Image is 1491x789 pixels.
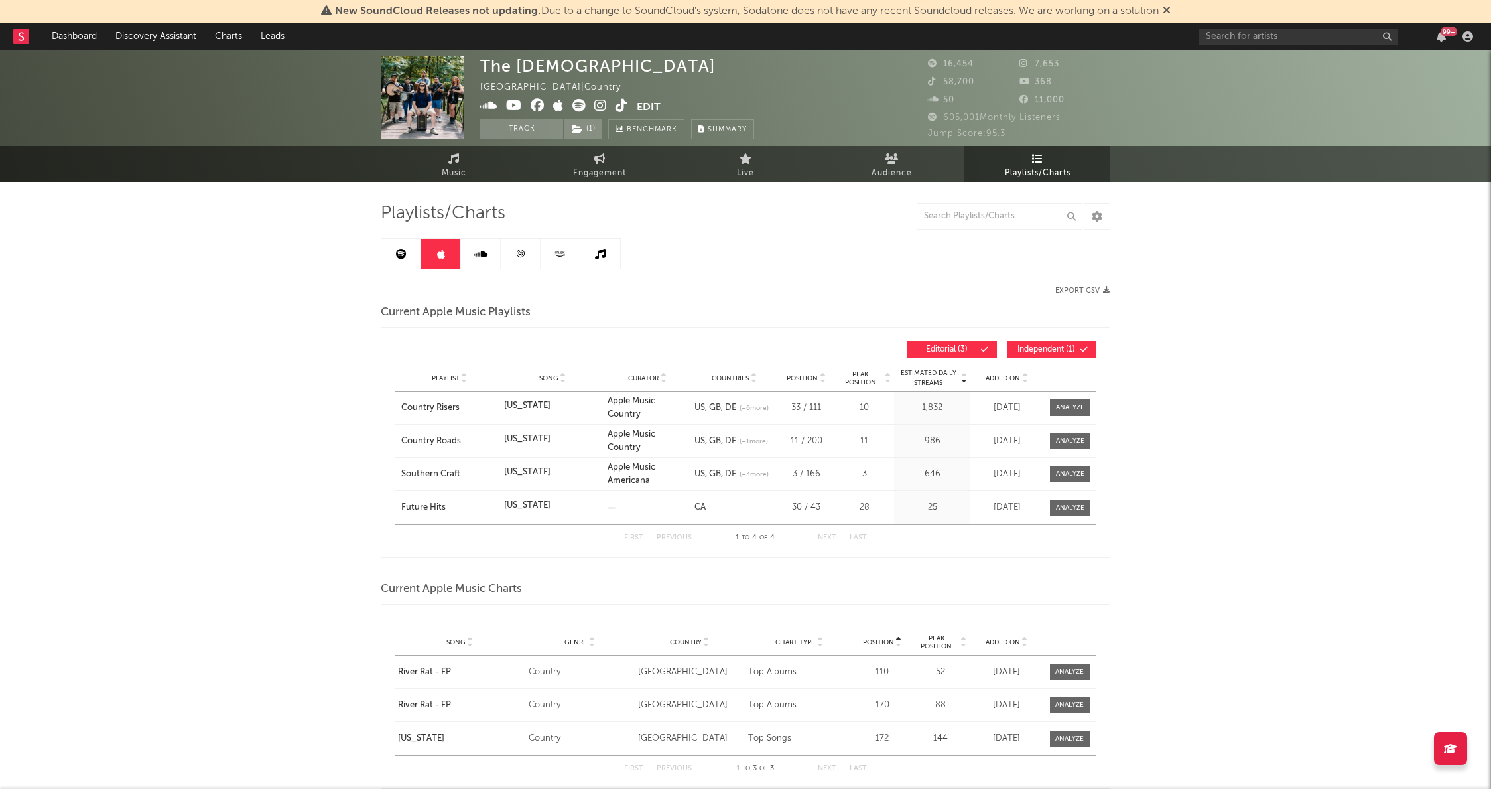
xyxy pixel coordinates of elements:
div: 3 / 166 [781,468,831,481]
div: [DATE] [974,699,1040,712]
button: Previous [657,534,692,541]
div: Future Hits [401,501,497,514]
button: Independent(1) [1007,341,1096,358]
div: 986 [897,435,967,448]
a: US [694,437,705,445]
div: 172 [858,732,907,745]
button: Track [480,119,563,139]
span: : Due to a change to SoundCloud's system, Sodatone does not have any recent Soundcloud releases. ... [335,6,1159,17]
div: [US_STATE] [504,433,551,446]
button: Export CSV [1055,287,1110,295]
span: Curator [628,374,659,382]
span: Playlists/Charts [1005,165,1070,181]
a: [US_STATE] [398,732,522,745]
span: Audience [872,165,912,181]
span: Added On [986,374,1020,382]
div: [GEOGRAPHIC_DATA] [638,732,741,745]
div: 1 4 4 [718,530,791,546]
a: Playlists/Charts [964,146,1110,182]
div: [US_STATE] [504,499,551,512]
span: Position [787,374,818,382]
strong: Apple Music Americana [608,463,655,485]
button: First [624,534,643,541]
button: Last [850,534,867,541]
span: 11,000 [1019,96,1065,104]
span: Song [446,638,466,646]
div: [US_STATE] [504,466,551,479]
span: 7,653 [1019,60,1059,68]
div: [DATE] [974,401,1040,415]
div: [GEOGRAPHIC_DATA] [638,699,741,712]
div: Top Albums [748,699,851,712]
button: Editorial(3) [907,341,997,358]
div: [GEOGRAPHIC_DATA] | Country [480,80,636,96]
div: [DATE] [974,666,1040,679]
div: 10 [838,401,891,415]
div: 99 + [1441,27,1457,36]
a: CA [694,503,706,512]
span: Country [670,638,702,646]
div: 11 [838,435,891,448]
span: Live [737,165,754,181]
a: GB [705,470,721,478]
div: 28 [838,501,891,514]
a: Benchmark [608,119,684,139]
div: Country [529,666,631,679]
div: The [DEMOGRAPHIC_DATA] [480,56,716,76]
span: ( 1 ) [563,119,602,139]
span: 16,454 [928,60,974,68]
button: (1) [564,119,602,139]
button: Summary [691,119,754,139]
a: River Rat - EP [398,699,522,712]
div: 88 [914,699,967,712]
div: 30 / 43 [781,501,831,514]
span: Playlists/Charts [381,206,505,222]
span: Current Apple Music Charts [381,581,522,597]
span: Added On [986,638,1020,646]
a: GB [705,437,721,445]
span: Genre [564,638,587,646]
span: New SoundCloud Releases not updating [335,6,538,17]
a: Live [673,146,818,182]
span: 58,700 [928,78,974,86]
button: Next [818,534,836,541]
div: Top Songs [748,732,851,745]
a: DE [721,470,736,478]
button: Edit [637,99,661,115]
div: [DATE] [974,468,1040,481]
button: First [624,765,643,772]
span: Dismiss [1163,6,1171,17]
a: DE [721,437,736,445]
a: Country Risers [401,401,497,415]
span: Estimated Daily Streams [897,368,959,388]
div: [DATE] [974,732,1040,745]
span: of [759,535,767,541]
a: Apple Music Country [608,430,655,452]
span: Independent ( 1 ) [1015,346,1076,354]
div: Southern Craft [401,468,497,481]
a: US [694,470,705,478]
span: Position [863,638,894,646]
button: 99+ [1437,31,1446,42]
span: (+ 6 more) [740,403,769,413]
button: Last [850,765,867,772]
div: 52 [914,666,967,679]
button: Previous [657,765,692,772]
a: Country Roads [401,435,497,448]
div: 1,832 [897,401,967,415]
span: Benchmark [627,122,677,138]
input: Search for artists [1199,29,1398,45]
a: US [694,403,705,412]
a: Charts [206,23,251,50]
div: [DATE] [974,435,1040,448]
div: 33 / 111 [781,401,831,415]
a: Music [381,146,527,182]
a: Dashboard [42,23,106,50]
span: Engagement [573,165,626,181]
div: 11 / 200 [781,435,831,448]
span: Peak Position [838,370,883,386]
a: Engagement [527,146,673,182]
